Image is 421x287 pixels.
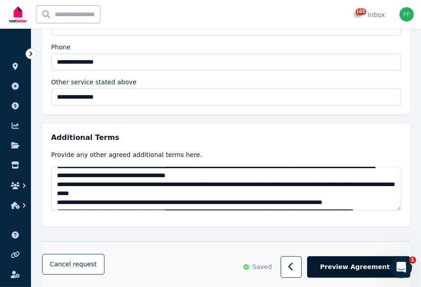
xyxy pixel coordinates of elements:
div: Inbox [354,10,385,19]
span: 105 [356,9,366,15]
img: Frank frank@northwardrentals.com.au [399,7,414,22]
span: Additional Terms [51,132,119,143]
span: Cancel [50,261,97,268]
button: Preview Agreement [307,257,410,278]
label: Phone [51,43,70,52]
iframe: Intercom live chat [391,257,412,278]
span: request [73,260,96,269]
p: Provide any other agreed additional terms here. [51,150,401,159]
span: Preview Agreement [320,263,390,272]
button: Cancelrequest [42,254,104,275]
label: Other service stated above [51,78,137,87]
span: 1 [409,257,416,264]
span: Saved [252,263,272,272]
img: RentBetter [7,3,29,26]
